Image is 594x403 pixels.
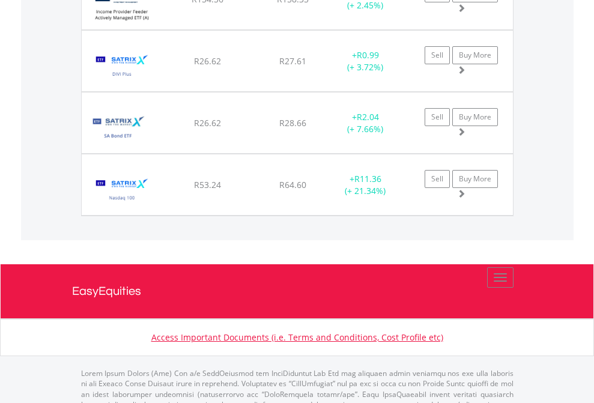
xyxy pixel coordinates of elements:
a: Buy More [452,108,498,126]
img: TFSA.STXNDQ.png [88,169,157,212]
div: + (+ 7.66%) [328,111,403,135]
a: Sell [425,108,450,126]
a: Buy More [452,46,498,64]
span: R27.61 [279,55,306,67]
span: R26.62 [194,117,221,129]
span: R11.36 [354,173,381,184]
a: EasyEquities [72,264,523,318]
img: TFSA.STXDIV.png [88,46,157,88]
span: R0.99 [357,49,379,61]
span: R2.04 [357,111,379,123]
img: TFSA.STXGOV.png [88,108,148,150]
a: Access Important Documents (i.e. Terms and Conditions, Cost Profile etc) [151,332,443,343]
span: R26.62 [194,55,221,67]
a: Buy More [452,170,498,188]
span: R53.24 [194,179,221,190]
div: + (+ 21.34%) [328,173,403,197]
div: + (+ 3.72%) [328,49,403,73]
span: R64.60 [279,179,306,190]
a: Sell [425,46,450,64]
a: Sell [425,170,450,188]
span: R28.66 [279,117,306,129]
